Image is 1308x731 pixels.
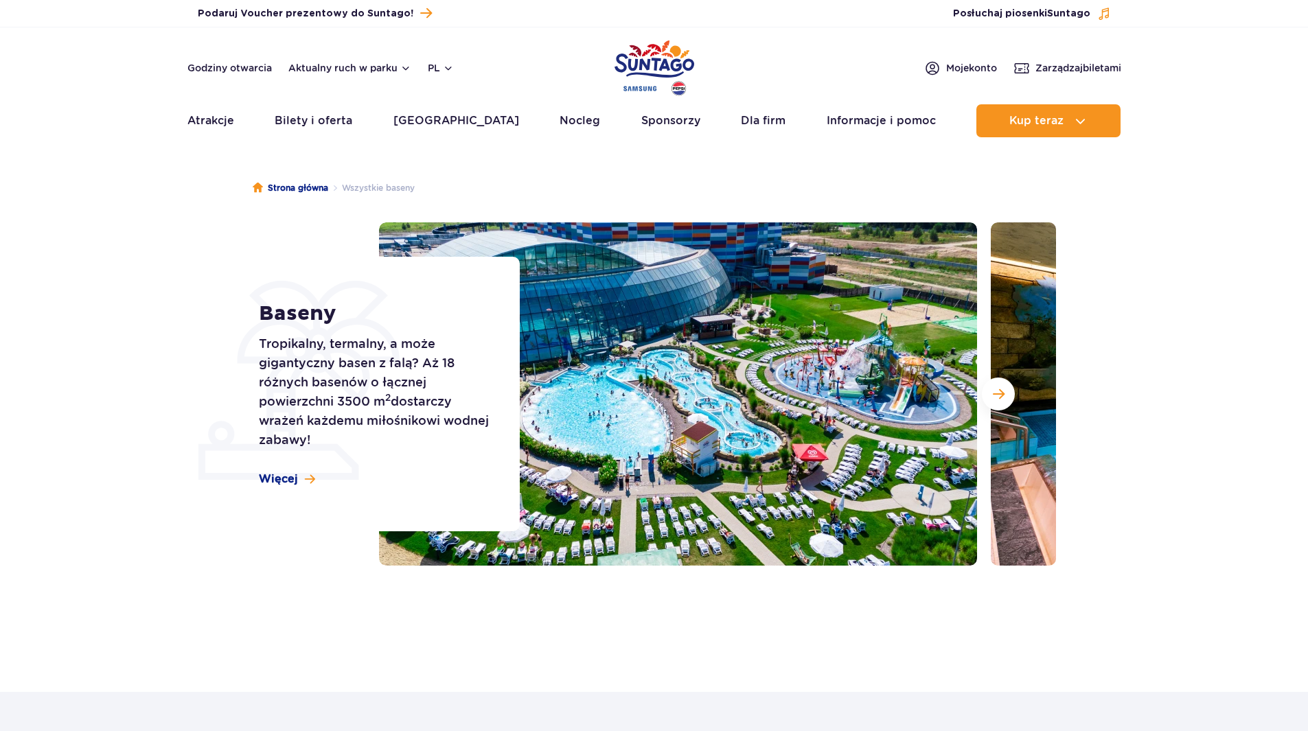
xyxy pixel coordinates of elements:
p: Tropikalny, termalny, a może gigantyczny basen z falą? Aż 18 różnych basenów o łącznej powierzchn... [259,334,489,450]
a: Sponsorzy [641,104,700,137]
h1: Baseny [259,301,489,326]
a: Informacje i pomoc [827,104,936,137]
a: Nocleg [560,104,600,137]
span: Kup teraz [1009,115,1064,127]
a: Zarządzajbiletami [1013,60,1121,76]
a: [GEOGRAPHIC_DATA] [393,104,519,137]
span: Podaruj Voucher prezentowy do Suntago! [198,7,413,21]
a: Atrakcje [187,104,234,137]
a: Park of Poland [615,34,694,97]
a: Podaruj Voucher prezentowy do Suntago! [198,4,432,23]
a: Mojekonto [924,60,997,76]
a: Strona główna [253,181,328,195]
button: Posłuchaj piosenkiSuntago [953,7,1111,21]
span: Moje konto [946,61,997,75]
sup: 2 [385,392,391,403]
li: Wszystkie baseny [328,181,415,195]
img: Zewnętrzna część Suntago z basenami i zjeżdżalniami, otoczona leżakami i zielenią [379,222,977,566]
button: Kup teraz [976,104,1121,137]
a: Więcej [259,472,315,487]
a: Dla firm [741,104,785,137]
span: Suntago [1047,9,1090,19]
button: Następny slajd [982,378,1015,410]
span: Zarządzaj biletami [1035,61,1121,75]
button: Aktualny ruch w parku [288,62,411,73]
span: Posłuchaj piosenki [953,7,1090,21]
button: pl [428,61,454,75]
span: Więcej [259,472,298,487]
a: Bilety i oferta [275,104,352,137]
a: Godziny otwarcia [187,61,272,75]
